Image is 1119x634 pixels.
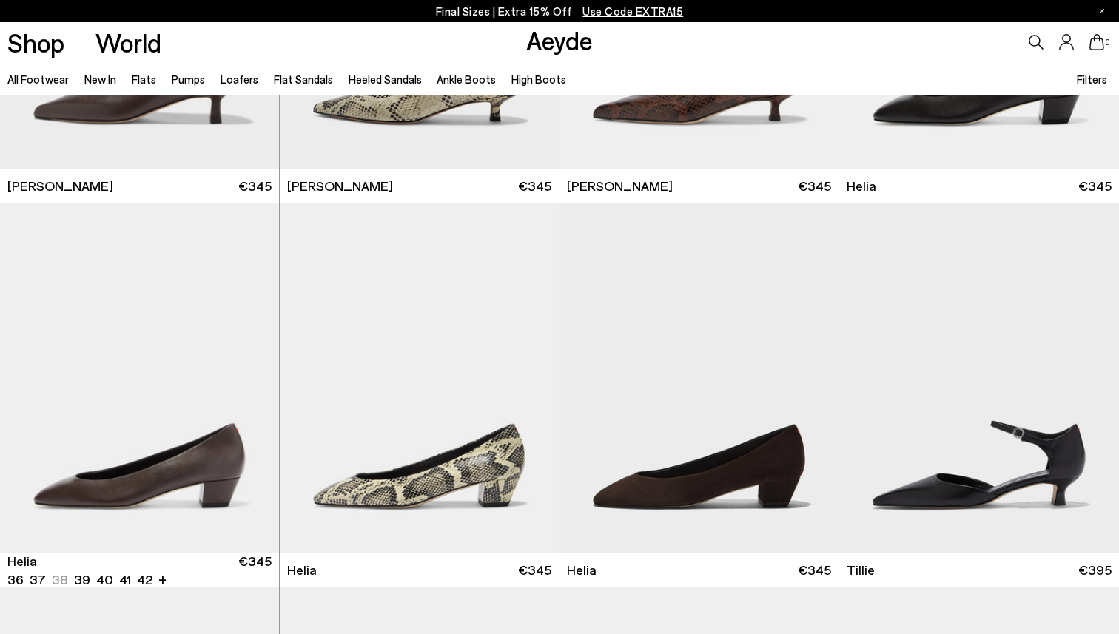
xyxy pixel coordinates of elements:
ul: variant [7,570,148,589]
li: + [158,569,167,589]
li: 36 [7,570,24,589]
span: €345 [798,177,831,195]
span: [PERSON_NAME] [567,177,673,195]
img: Helia Suede Low-Cut Pumps [559,203,839,553]
span: 0 [1104,38,1112,47]
span: Helia [7,552,37,570]
span: Helia [287,561,317,579]
a: Pumps [172,72,205,86]
a: Ankle Boots [437,72,496,86]
a: [PERSON_NAME] €345 [559,169,839,203]
span: Tillie [847,561,875,579]
li: 37 [30,570,46,589]
li: 40 [96,570,113,589]
span: €345 [238,552,272,589]
a: Helia €345 [839,169,1119,203]
li: 42 [137,570,152,589]
span: [PERSON_NAME] [7,177,113,195]
span: Helia [567,561,597,579]
img: Helia Low-Cut Pumps [280,203,559,553]
a: Aeyde [526,24,593,55]
a: Helia €345 [280,553,559,587]
span: €345 [238,177,272,195]
a: Flat Sandals [274,72,333,86]
p: Final Sizes | Extra 15% Off [436,2,684,21]
span: Helia [847,177,876,195]
a: Tillie €395 [839,553,1119,587]
li: 39 [74,570,90,589]
a: Heeled Sandals [349,72,422,86]
span: €345 [798,561,831,579]
span: €345 [1078,177,1112,195]
span: Filters [1077,72,1107,86]
a: All Footwear [7,72,69,86]
a: [PERSON_NAME] €345 [280,169,559,203]
a: Loafers [221,72,258,86]
a: High Boots [511,72,566,86]
a: World [95,30,161,55]
li: 41 [119,570,131,589]
a: Shop [7,30,64,55]
span: €345 [518,177,551,195]
span: Navigate to /collections/ss25-final-sizes [582,4,683,18]
a: Helia €345 [559,553,839,587]
span: €345 [518,561,551,579]
a: Flats [132,72,156,86]
span: [PERSON_NAME] [287,177,393,195]
img: Tillie Ankle Strap Pumps [839,203,1119,553]
a: New In [84,72,116,86]
a: 0 [1089,34,1104,50]
span: €395 [1078,561,1112,579]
